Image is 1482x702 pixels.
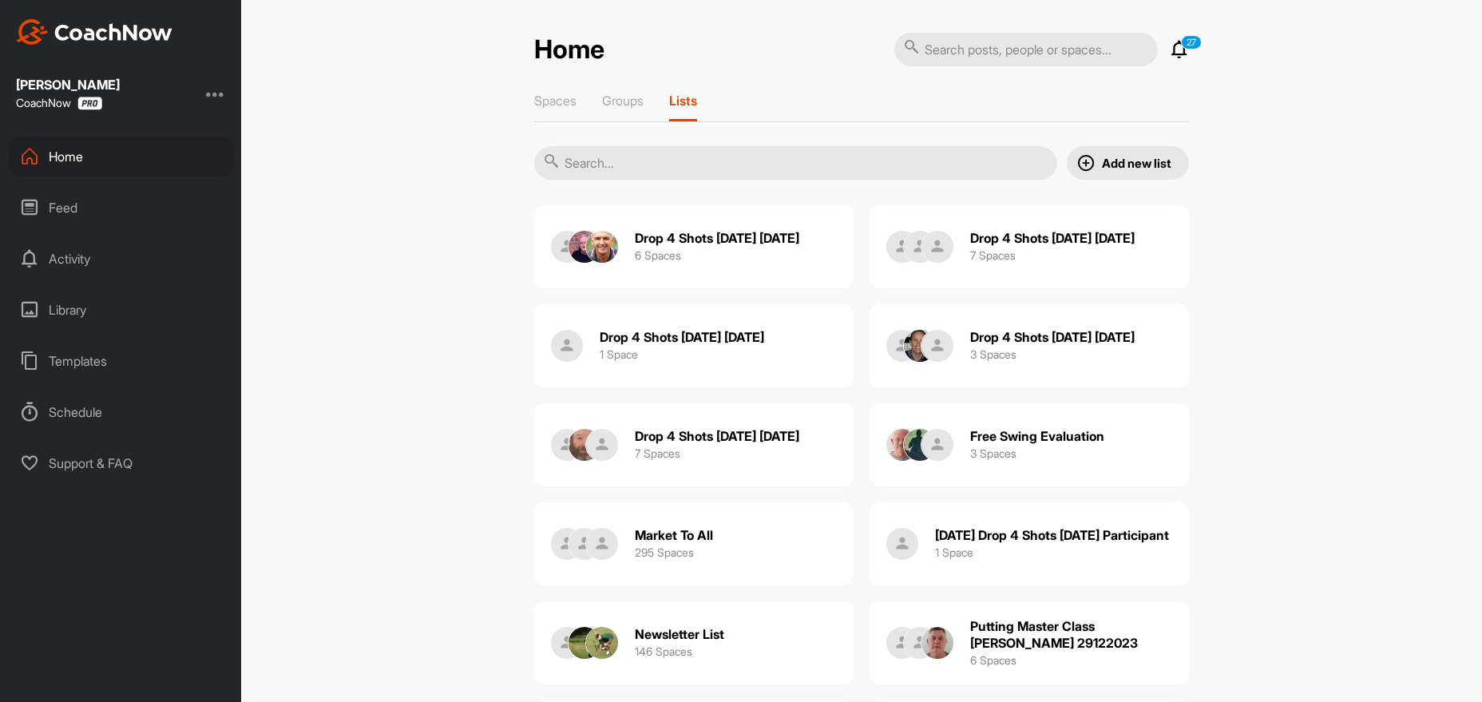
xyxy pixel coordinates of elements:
[904,231,936,263] img: icon-1
[551,627,583,659] img: icon-0
[870,304,1189,387] a: icon-0icon-1icon-2Drop 4 Shots [DATE] [DATE]3 Spaces
[870,205,1189,288] a: icon-0icon-1icon-2Drop 4 Shots [DATE] [DATE]7 Spaces
[669,93,697,109] p: Lists
[635,230,799,247] h2: Drop 4 Shots [DATE] [DATE]
[534,34,604,65] h2: Home
[635,527,713,544] h2: Market To All
[921,231,953,263] img: icon-2
[935,527,1169,544] h2: [DATE] Drop 4 Shots [DATE] Participant
[16,97,102,110] div: CoachNow
[870,403,1189,486] a: icon-0icon-1icon-2Free Swing Evaluation3 Spaces
[602,93,644,109] p: Groups
[569,429,600,461] img: icon-1
[569,627,600,659] img: icon-1
[870,601,1189,684] a: icon-0icon-1icon-2Putting Master Class [PERSON_NAME] 291220236 Spaces
[534,205,854,288] a: icon-0icon-1icon-2Drop 4 Shots [DATE] [DATE]6 Spaces
[600,329,764,346] h2: Drop 4 Shots [DATE] [DATE]
[635,247,681,264] h3: 6 Spaces
[635,445,680,462] h3: 7 Spaces
[870,502,1189,585] a: icon-0[DATE] Drop 4 Shots [DATE] Participant1 Space
[534,601,854,684] a: icon-0icon-1icon-2Newsletter List146 Spaces
[886,528,918,560] img: icon-0
[16,19,172,45] img: CoachNow
[894,33,1158,66] input: Search posts, people or spaces...
[635,626,724,643] h2: Newsletter List
[886,231,918,263] img: icon-0
[970,247,1016,264] h3: 7 Spaces
[1102,155,1171,172] p: Add new list
[534,304,854,387] a: icon-0Drop 4 Shots [DATE] [DATE]1 Space
[921,627,953,659] img: icon-2
[904,429,936,461] img: icon-1
[534,93,577,109] p: Spaces
[921,429,953,461] img: icon-2
[970,230,1135,247] h2: Drop 4 Shots [DATE] [DATE]
[586,627,618,659] img: icon-2
[904,627,936,659] img: icon-1
[9,392,234,432] div: Schedule
[600,346,638,363] h3: 1 Space
[9,290,234,330] div: Library
[586,429,618,461] img: icon-2
[970,329,1135,346] h2: Drop 4 Shots [DATE] [DATE]
[551,330,583,362] img: icon-0
[534,403,854,486] a: icon-0icon-1icon-2Drop 4 Shots [DATE] [DATE]7 Spaces
[970,445,1016,462] h3: 3 Spaces
[904,330,936,362] img: icon-1
[551,429,583,461] img: icon-0
[935,544,973,561] h3: 1 Space
[886,627,918,659] img: icon-0
[970,428,1104,445] h2: Free Swing Evaluation
[970,346,1016,363] h3: 3 Spaces
[16,78,120,91] div: [PERSON_NAME]
[1067,146,1189,180] button: Add new list
[1076,153,1096,173] img: add new list
[635,643,692,660] h3: 146 Spaces
[569,528,600,560] img: icon-1
[9,188,234,228] div: Feed
[551,231,583,263] img: icon-0
[921,330,953,362] img: icon-2
[886,429,918,461] img: icon-0
[586,231,618,263] img: icon-2
[534,502,854,585] a: icon-0icon-1icon-2Market To All295 Spaces
[635,428,799,445] h2: Drop 4 Shots [DATE] [DATE]
[9,239,234,279] div: Activity
[886,330,918,362] img: icon-0
[569,231,600,263] img: icon-1
[1181,35,1202,50] p: 27
[9,341,234,381] div: Templates
[635,544,694,561] h3: 295 Spaces
[551,528,583,560] img: icon-0
[970,652,1016,668] h3: 6 Spaces
[9,137,234,176] div: Home
[970,618,1173,652] h2: Putting Master Class [PERSON_NAME] 29122023
[9,443,234,483] div: Support & FAQ
[586,528,618,560] img: icon-2
[77,97,102,110] img: CoachNow Pro
[534,146,1057,180] input: Search...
